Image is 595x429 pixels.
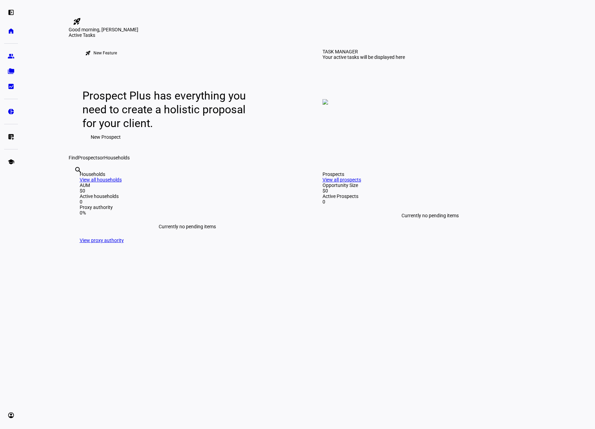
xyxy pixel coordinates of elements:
[8,133,14,140] eth-mat-symbol: list_alt_add
[4,80,18,93] a: bid_landscape
[80,193,295,199] div: Active households
[8,68,14,75] eth-mat-symbol: folder_copy
[80,199,295,205] div: 0
[8,108,14,115] eth-mat-symbol: pie_chart
[74,175,76,184] input: Enter name of prospect or household
[323,193,538,199] div: Active Prospects
[80,238,124,243] a: View proxy authority
[8,9,14,16] eth-mat-symbol: left_panel_open
[85,50,91,56] mat-icon: rocket_launch
[323,199,538,205] div: 0
[80,216,295,238] div: Currently no pending items
[323,54,405,60] div: Your active tasks will be displayed here
[323,171,538,177] div: Prospects
[80,182,295,188] div: AUM
[8,412,14,419] eth-mat-symbol: account_circle
[80,188,295,193] div: $0
[323,188,538,193] div: $0
[80,205,295,210] div: Proxy authority
[91,130,121,144] span: New Prospect
[4,49,18,63] a: group
[323,205,538,227] div: Currently no pending items
[323,182,538,188] div: Opportunity Size
[4,64,18,78] a: folder_copy
[8,53,14,60] eth-mat-symbol: group
[4,105,18,118] a: pie_chart
[104,155,130,160] span: Households
[323,99,328,105] img: empty-tasks.png
[8,28,14,34] eth-mat-symbol: home
[82,89,252,130] div: Prospect Plus has everything you need to create a holistic proposal for your client.
[8,158,14,165] eth-mat-symbol: school
[78,155,100,160] span: Prospects
[74,166,82,174] mat-icon: search
[80,210,295,216] div: 0%
[8,83,14,90] eth-mat-symbol: bid_landscape
[82,130,129,144] button: New Prospect
[80,177,122,182] a: View all households
[69,27,549,32] div: Good morning, [PERSON_NAME]
[4,24,18,38] a: home
[80,171,295,177] div: Households
[69,155,549,160] div: Find or
[323,49,358,54] div: TASK MANAGER
[73,17,81,25] mat-icon: rocket_launch
[323,177,361,182] a: View all prospects
[69,32,549,38] div: Active Tasks
[93,50,117,56] div: New Feature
